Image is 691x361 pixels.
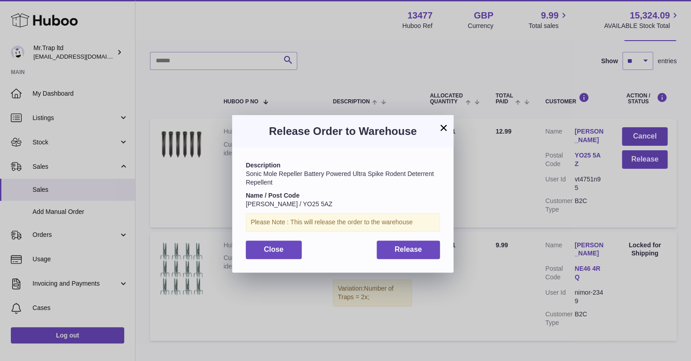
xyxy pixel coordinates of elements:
strong: Description [246,162,280,169]
h3: Release Order to Warehouse [246,124,440,139]
button: Close [246,241,302,259]
span: Release [395,245,422,253]
strong: Name / Post Code [246,192,299,199]
span: Close [264,245,284,253]
button: Release [377,241,440,259]
span: [PERSON_NAME] / YO25 5AZ [246,200,332,208]
div: Please Note : This will release the order to the warehouse [246,213,440,231]
button: × [438,122,449,133]
span: Sonic Mole Repeller Battery Powered Ultra Spike Rodent Deterrent Repellent [246,170,434,186]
